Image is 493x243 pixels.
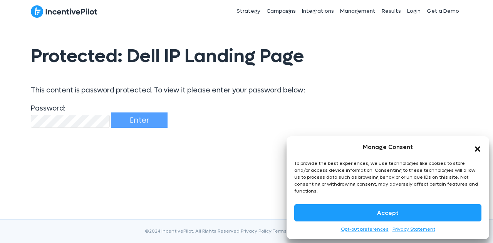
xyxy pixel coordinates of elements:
a: Privacy Statement [392,225,435,233]
h1: Protected: Dell IP Landing Page [31,38,462,75]
a: Login [404,2,424,21]
a: Results [379,2,404,21]
a: Get a Demo [424,2,462,21]
p: This content is password protected. To view it please enter your password below: [31,84,462,97]
div: Close dialog [474,143,481,151]
button: Accept [294,204,481,221]
div: Manage Consent [363,142,413,152]
nav: Header Menu [180,2,462,21]
a: Campaigns [263,2,299,21]
a: Management [337,2,379,21]
div: ©2024 IncentivePilot. All Rights Reserved. | | | [31,227,462,243]
label: Password: [31,102,110,128]
div: To provide the best experiences, we use technologies like cookies to store and/or access device i... [294,160,481,194]
a: Terms of Service [273,228,310,234]
a: Integrations [299,2,337,21]
img: IncentivePilot [31,5,97,18]
a: Strategy [233,2,263,21]
a: Privacy Policy [241,228,272,234]
input: Enter [111,112,168,128]
input: Password: [31,115,110,128]
a: Opt-out preferences [341,225,389,233]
